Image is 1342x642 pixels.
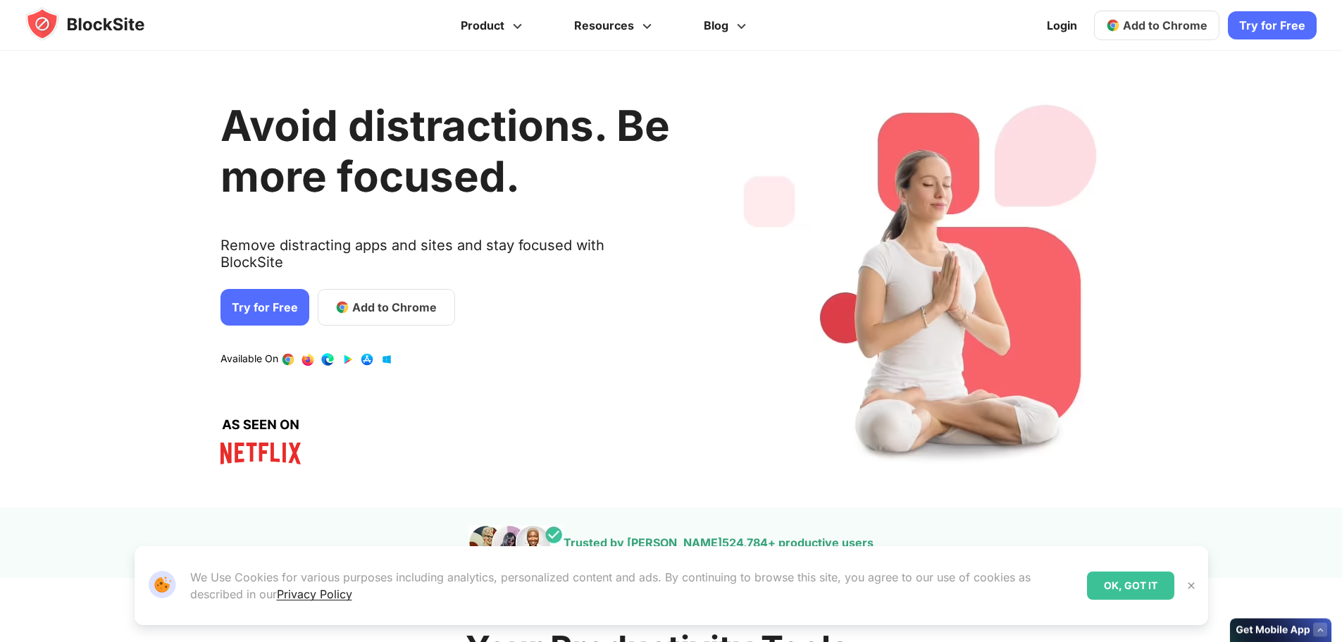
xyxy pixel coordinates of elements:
a: Add to Chrome [1094,11,1219,40]
span: Add to Chrome [1123,18,1207,32]
button: Close [1182,576,1200,595]
div: OK, GOT IT [1087,572,1174,600]
p: We Use Cookies for various purposes including analytics, personalized content and ads. By continu... [190,569,1076,603]
img: pepole images [468,525,564,560]
a: Add to Chrome [318,289,455,326]
span: Add to Chrome [352,299,437,316]
h1: Avoid distractions. Be more focused. [220,100,670,202]
a: Privacy Policy [277,587,352,601]
img: Close [1186,580,1197,591]
a: Try for Free [1228,11,1317,39]
text: Remove distracting apps and sites and stay focused with BlockSite [220,237,670,282]
a: Login [1038,8,1086,42]
img: blocksite-icon.5d769676.svg [25,7,172,41]
text: Available On [220,352,278,366]
img: chrome-icon.svg [1106,18,1120,32]
a: Try for Free [220,289,309,326]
